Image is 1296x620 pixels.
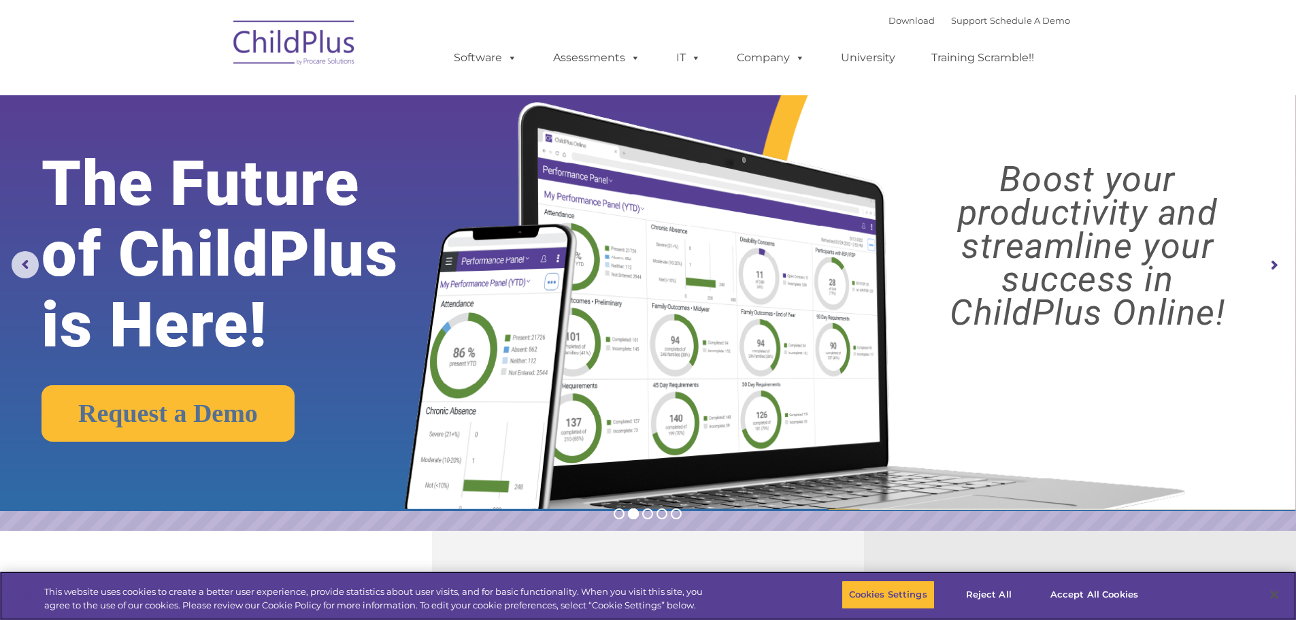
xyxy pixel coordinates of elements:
button: Cookies Settings [842,581,935,609]
span: Last name [189,90,231,100]
a: IT [663,44,714,71]
img: ChildPlus by Procare Solutions [227,11,363,79]
button: Reject All [946,581,1031,609]
a: Software [440,44,531,71]
a: University [827,44,909,71]
span: Phone number [189,146,247,156]
a: Support [951,15,987,26]
font: | [888,15,1070,26]
a: Request a Demo [41,385,295,442]
a: Company [723,44,818,71]
a: Training Scramble!! [918,44,1048,71]
a: Download [888,15,935,26]
button: Accept All Cookies [1043,581,1146,609]
div: This website uses cookies to create a better user experience, provide statistics about user visit... [44,585,713,612]
a: Schedule A Demo [990,15,1070,26]
a: Assessments [539,44,654,71]
rs-layer: Boost your productivity and streamline your success in ChildPlus Online! [895,163,1280,329]
rs-layer: The Future of ChildPlus is Here! [41,148,455,361]
button: Close [1259,580,1289,610]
